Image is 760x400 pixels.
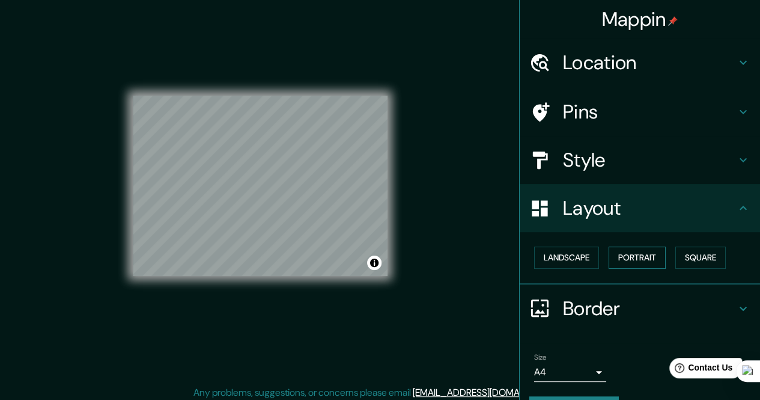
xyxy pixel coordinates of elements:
h4: Pins [563,100,736,124]
button: Portrait [609,247,666,269]
h4: Mappin [602,7,678,31]
div: Location [520,38,760,87]
label: Size [534,352,547,362]
iframe: Help widget launcher [653,353,747,387]
div: A4 [534,363,606,382]
div: Border [520,285,760,333]
img: pin-icon.png [668,16,678,26]
h4: Layout [563,196,736,220]
canvas: Map [133,96,388,276]
a: [EMAIL_ADDRESS][DOMAIN_NAME] [413,386,561,399]
p: Any problems, suggestions, or concerns please email . [193,386,563,400]
h4: Border [563,297,736,321]
div: Style [520,136,760,184]
button: Toggle attribution [367,256,382,270]
button: Landscape [534,247,599,269]
button: Square [675,247,726,269]
h4: Style [563,148,736,172]
h4: Location [563,51,736,75]
div: Layout [520,184,760,232]
div: Pins [520,88,760,136]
